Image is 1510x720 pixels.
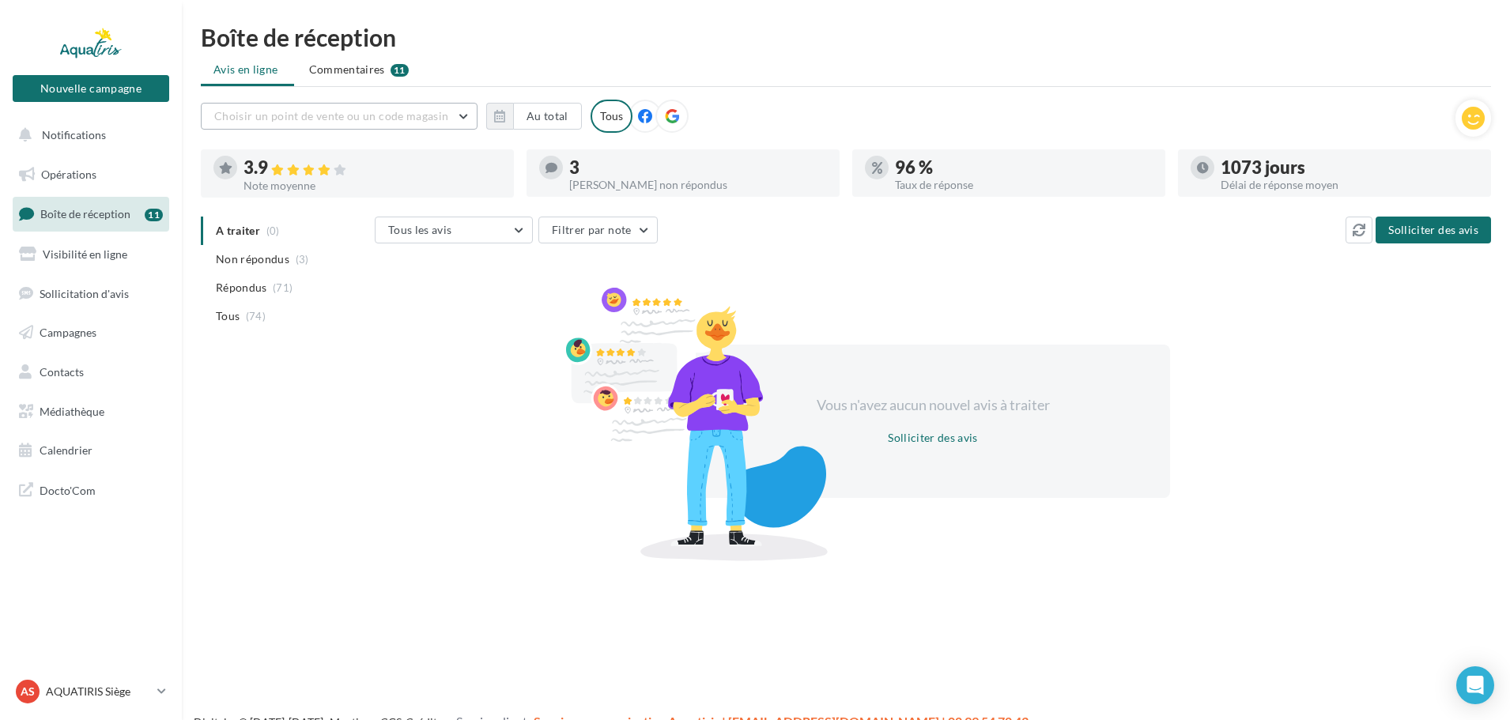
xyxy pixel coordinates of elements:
a: Boîte de réception11 [9,197,172,231]
span: AS [21,684,35,699]
a: Campagnes [9,316,172,349]
span: Opérations [41,168,96,181]
div: 3 [569,159,827,176]
span: Médiathèque [40,405,104,418]
span: Calendrier [40,443,92,457]
a: AS AQUATIRIS Siège [13,677,169,707]
button: Filtrer par note [538,217,658,243]
a: Visibilité en ligne [9,238,172,271]
button: Au total [486,103,582,130]
span: Répondus [216,280,267,296]
span: Visibilité en ligne [43,247,127,261]
button: Tous les avis [375,217,533,243]
span: (71) [273,281,293,294]
p: AQUATIRIS Siège [46,684,151,699]
div: 1073 jours [1221,159,1478,176]
button: Solliciter des avis [1376,217,1491,243]
span: Notifications [42,128,106,141]
span: Contacts [40,365,84,379]
div: Boîte de réception [201,25,1491,49]
div: Délai de réponse moyen [1221,179,1478,190]
span: Commentaires [309,62,385,77]
button: Choisir un point de vente ou un code magasin [201,103,478,130]
span: Non répondus [216,251,289,267]
button: Solliciter des avis [881,428,984,447]
div: [PERSON_NAME] non répondus [569,179,827,190]
a: Docto'Com [9,473,172,507]
span: Sollicitation d'avis [40,286,129,300]
div: Taux de réponse [895,179,1153,190]
div: 96 % [895,159,1153,176]
a: Calendrier [9,434,172,467]
button: Notifications [9,119,166,152]
div: Vous n'avez aucun nouvel avis à traiter [797,395,1069,416]
a: Médiathèque [9,395,172,428]
span: (74) [246,310,266,322]
span: Campagnes [40,326,96,339]
a: Sollicitation d'avis [9,277,172,311]
div: Open Intercom Messenger [1456,666,1494,704]
button: Nouvelle campagne [13,75,169,102]
div: 3.9 [243,159,501,177]
span: Docto'Com [40,480,96,500]
div: 11 [145,209,163,221]
span: Choisir un point de vente ou un code magasin [214,109,448,123]
a: Contacts [9,356,172,389]
span: Tous les avis [388,223,452,236]
div: 11 [391,64,409,77]
button: Au total [513,103,582,130]
span: Boîte de réception [40,207,130,221]
a: Opérations [9,158,172,191]
div: Tous [591,100,632,133]
span: Tous [216,308,240,324]
span: (3) [296,253,309,266]
div: Note moyenne [243,180,501,191]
